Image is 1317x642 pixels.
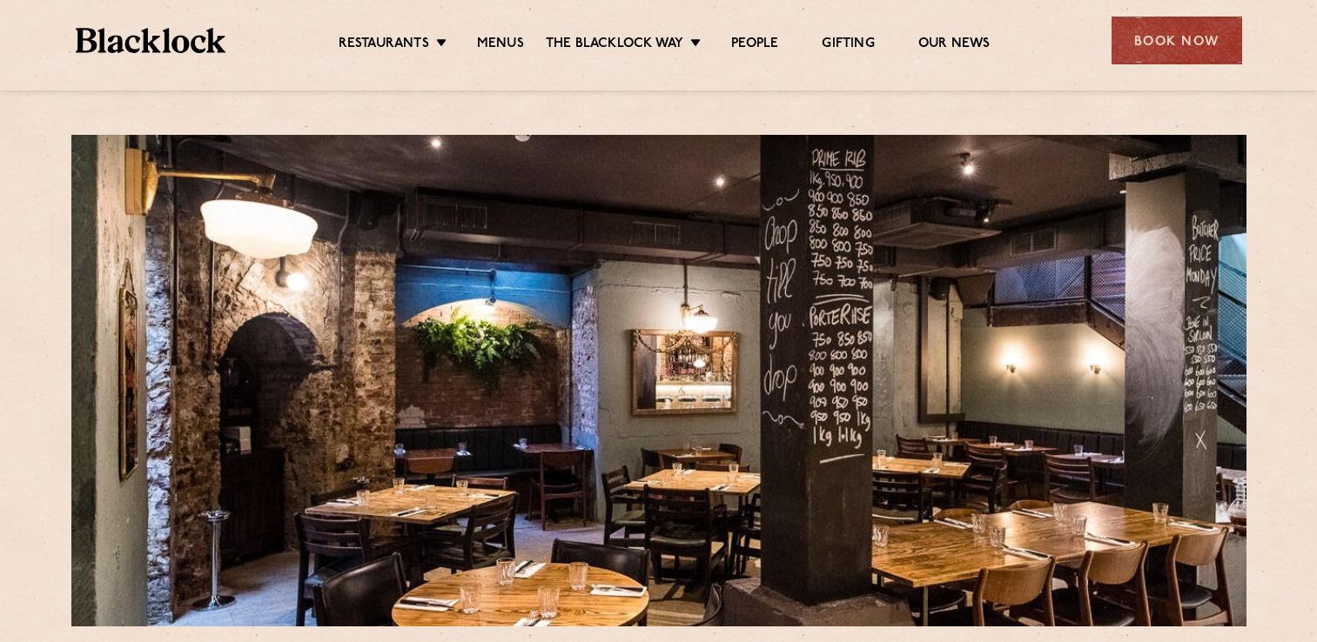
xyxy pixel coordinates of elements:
a: The Blacklock Way [546,36,683,55]
a: Our News [918,36,991,55]
div: Book Now [1112,17,1242,64]
img: BL_Textured_Logo-footer-cropped.svg [76,28,226,53]
a: Menus [477,36,524,55]
a: Gifting [822,36,874,55]
a: Restaurants [339,36,429,55]
a: People [731,36,778,55]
